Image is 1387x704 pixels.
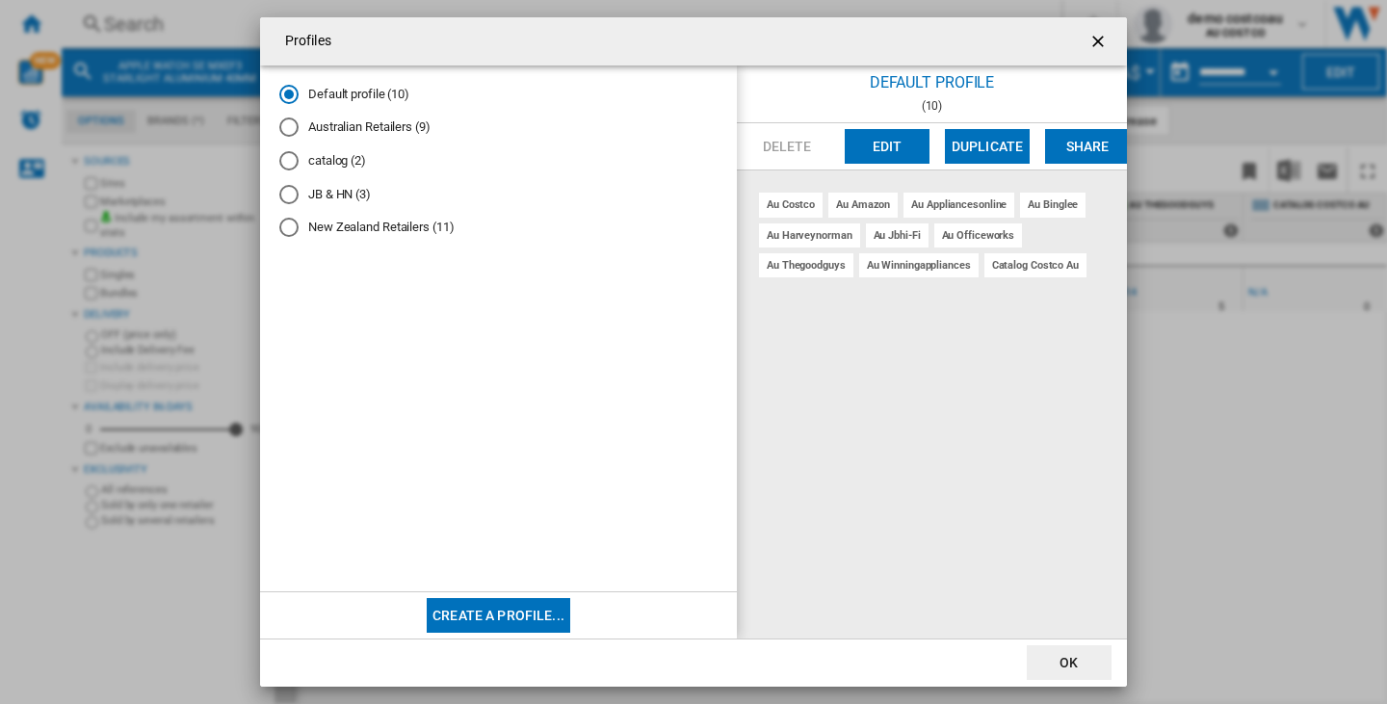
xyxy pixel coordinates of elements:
div: au officeworks [934,223,1023,248]
button: Duplicate [945,129,1030,164]
div: au binglee [1020,193,1086,217]
md-radio-button: catalog (2) [279,152,718,170]
md-radio-button: New Zealand Retailers (11) [279,219,718,237]
md-radio-button: JB & HN (3) [279,185,718,203]
h4: Profiles [275,32,331,51]
button: Edit [845,129,929,164]
div: au appliancesonline [903,193,1014,217]
div: au thegoodguys [759,253,853,277]
button: getI18NText('BUTTONS.CLOSE_DIALOG') [1081,22,1119,61]
md-radio-button: Australian Retailers (9) [279,118,718,137]
div: au winningappliances [859,253,979,277]
div: au costco [759,193,823,217]
md-radio-button: Default profile (10) [279,85,718,103]
div: Default profile [737,65,1127,99]
div: au harveynorman [759,223,860,248]
div: au jbhi-fi [866,223,929,248]
button: Share [1045,129,1130,164]
button: Delete [745,129,829,164]
div: (10) [737,99,1127,113]
div: catalog costco au [984,253,1086,277]
div: au amazon [828,193,898,217]
ng-md-icon: getI18NText('BUTTONS.CLOSE_DIALOG') [1088,32,1112,55]
button: OK [1027,645,1112,680]
button: Create a profile... [427,598,570,633]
